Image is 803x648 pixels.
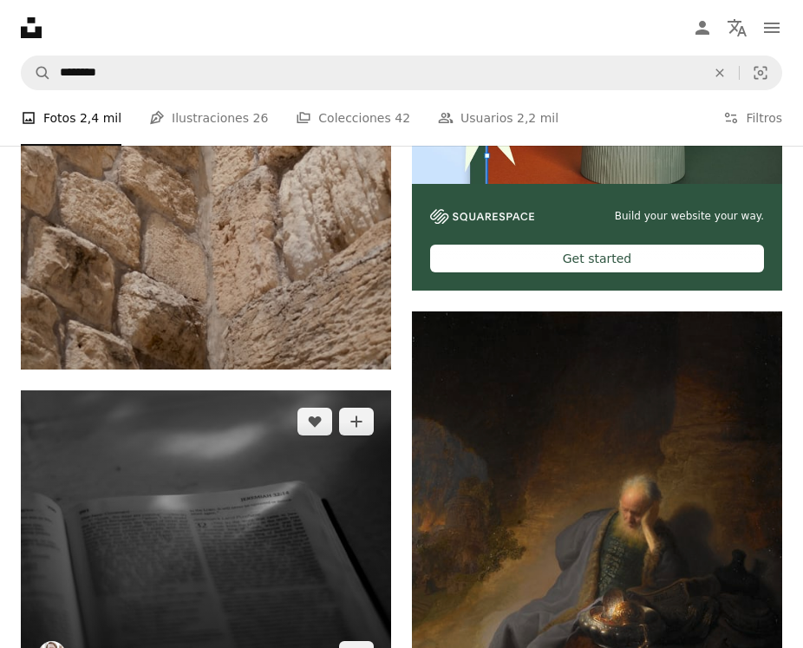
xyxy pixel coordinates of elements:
[701,56,739,89] button: Borrar
[438,90,558,146] a: Usuarios 2,2 mil
[430,209,534,224] img: file-1606177908946-d1eed1cbe4f5image
[21,17,42,38] a: Inicio — Unsplash
[685,10,720,45] a: Iniciar sesión / Registrarse
[723,90,782,146] button: Filtros
[412,539,782,554] a: hombre en traje gris sentado en la roca
[395,108,410,128] span: 42
[615,209,764,224] span: Build your website your way.
[21,530,391,546] a: Página de libro blanco sobre mesa gris
[149,90,268,146] a: Ilustraciones 26
[720,10,754,45] button: Idioma
[21,56,782,90] form: Encuentra imágenes en todo el sitio
[296,90,410,146] a: Colecciones 42
[22,56,51,89] button: Buscar en Unsplash
[430,245,764,272] div: Get started
[517,108,558,128] span: 2,2 mil
[339,408,374,435] button: Añade a la colección
[252,108,268,128] span: 26
[754,10,789,45] button: Menú
[297,408,332,435] button: Me gusta
[740,56,781,89] button: Búsqueda visual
